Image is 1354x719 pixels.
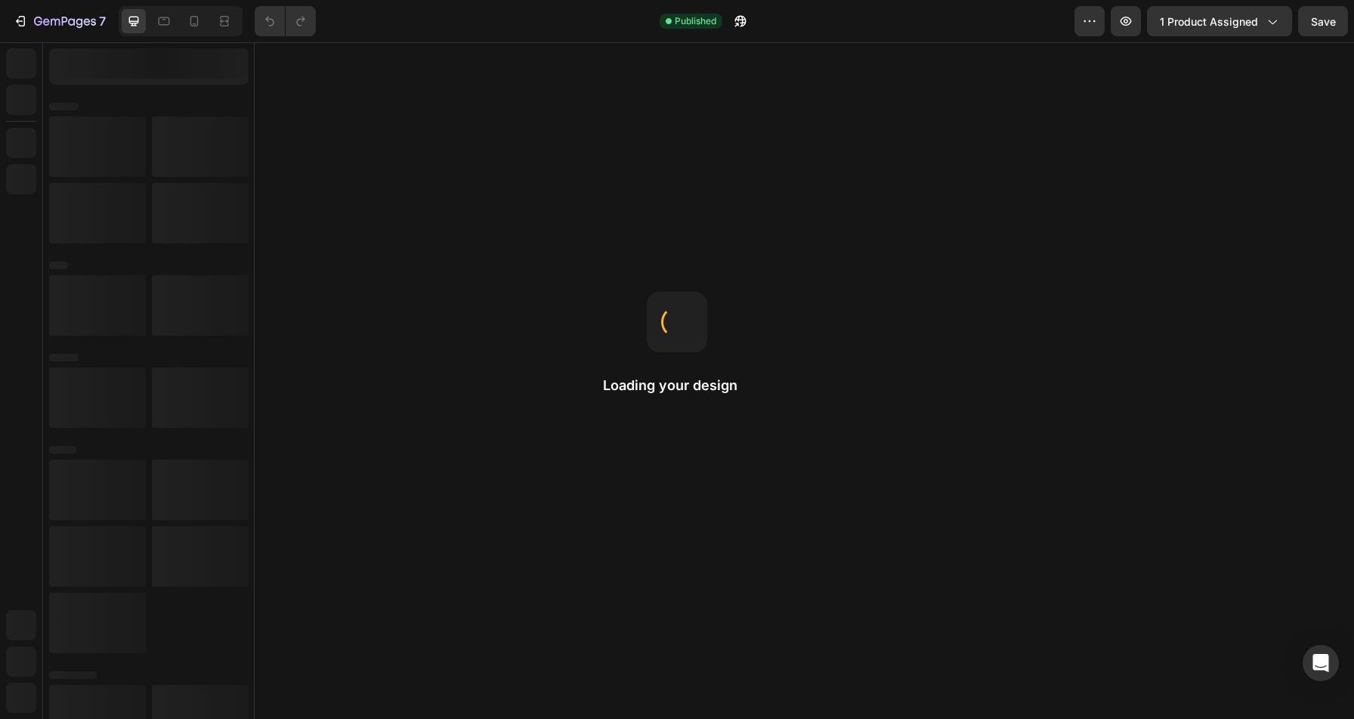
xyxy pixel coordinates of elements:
[1303,645,1339,681] div: Open Intercom Messenger
[1160,14,1258,29] span: 1 product assigned
[675,14,716,28] span: Published
[255,6,316,36] div: Undo/Redo
[1147,6,1292,36] button: 1 product assigned
[99,12,106,30] p: 7
[1311,15,1336,28] span: Save
[603,377,751,395] h2: Loading your design
[1298,6,1348,36] button: Save
[6,6,113,36] button: 7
